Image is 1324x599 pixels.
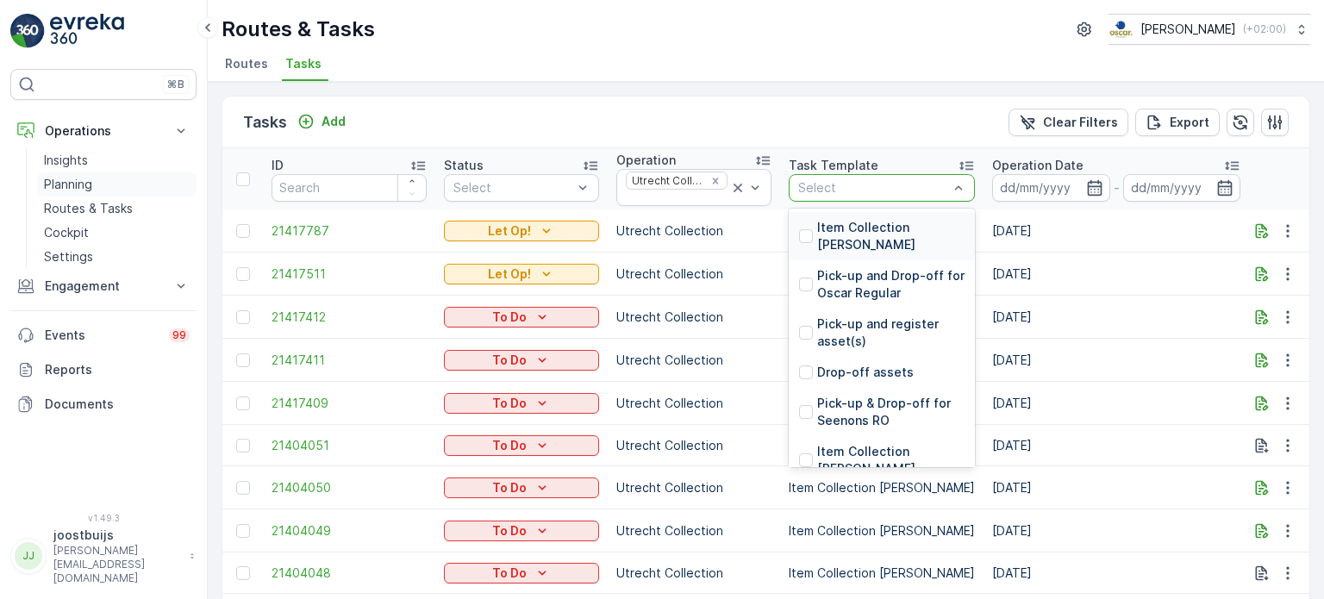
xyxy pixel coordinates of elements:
p: Planning [44,176,92,193]
p: Tasks [243,110,287,134]
a: 21404049 [272,522,427,540]
p: To Do [492,437,527,454]
td: Item Collection [PERSON_NAME] [780,425,984,466]
button: To Do [444,477,599,498]
td: [DATE] [984,509,1249,552]
a: Settings [37,245,197,269]
td: [DATE] [984,425,1249,466]
button: [PERSON_NAME](+02:00) [1109,14,1310,45]
p: Pick-up and Drop-off for Oscar Regular [817,267,965,302]
td: Item Collection [PERSON_NAME] [780,382,984,425]
td: Utrecht Collection [608,509,780,552]
p: To Do [492,522,527,540]
button: To Do [444,563,599,583]
img: basis-logo_rgb2x.png [1109,20,1134,39]
div: Toggle Row Selected [236,396,250,410]
td: [DATE] [984,209,1249,253]
div: Toggle Row Selected [236,267,250,281]
p: Add [322,113,346,130]
p: To Do [492,565,527,582]
p: Operation [616,152,676,169]
td: Item Collection [PERSON_NAME] [780,339,984,382]
td: Item Collection [PERSON_NAME] [780,296,984,339]
p: Drop-off assets [817,364,914,381]
td: [DATE] [984,339,1249,382]
div: JJ [15,542,42,570]
button: JJjoostbuijs[PERSON_NAME][EMAIL_ADDRESS][DOMAIN_NAME] [10,527,197,585]
span: 21417412 [272,309,427,326]
p: To Do [492,309,527,326]
button: To Do [444,393,599,414]
button: Operations [10,114,197,148]
div: Toggle Row Selected [236,566,250,580]
td: Item Collection [PERSON_NAME] [780,466,984,509]
p: Operation Date [992,157,1084,174]
img: logo [10,14,45,48]
button: Clear Filters [1009,109,1128,136]
p: Let Op! [488,265,531,283]
td: [DATE] [984,382,1249,425]
button: Let Op! [444,264,599,284]
p: Operations [45,122,162,140]
p: ⌘B [167,78,184,91]
p: Routes & Tasks [44,200,133,217]
button: Let Op! [444,221,599,241]
button: Add [290,111,353,132]
p: To Do [492,395,527,412]
div: Toggle Row Selected [236,481,250,495]
span: Tasks [285,55,322,72]
a: 21404051 [272,437,427,454]
td: [DATE] [984,253,1249,296]
a: 21417411 [272,352,427,369]
button: Engagement [10,269,197,303]
a: 21417787 [272,222,427,240]
p: Let Op! [488,222,531,240]
a: Reports [10,353,197,387]
div: Utrecht Collection [627,172,705,189]
p: Cockpit [44,224,89,241]
td: Utrecht Collection [608,382,780,425]
p: Documents [45,396,190,413]
p: Select [798,179,948,197]
div: Toggle Row Selected [236,524,250,538]
div: Toggle Row Selected [236,353,250,367]
td: Utrecht Collection [608,339,780,382]
td: [DATE] [984,552,1249,594]
p: To Do [492,352,527,369]
img: logo_light-DOdMpM7g.png [50,14,124,48]
p: Pick-up and register asset(s) [817,315,965,350]
button: To Do [444,435,599,456]
td: [DATE] [984,466,1249,509]
button: Export [1135,109,1220,136]
span: Routes [225,55,268,72]
p: joostbuijs [53,527,181,544]
input: dd/mm/yyyy [992,174,1110,202]
a: 21404048 [272,565,427,582]
a: Cockpit [37,221,197,245]
p: Status [444,157,484,174]
div: Remove Utrecht Collection [706,174,725,188]
td: Utrecht Collection [608,466,780,509]
a: Events99 [10,318,197,353]
p: To Do [492,479,527,496]
p: ( +02:00 ) [1243,22,1286,36]
td: Utrecht Collection [608,425,780,466]
p: Item Collection [PERSON_NAME] [817,443,965,477]
p: Export [1170,114,1209,131]
div: Toggle Row Selected [236,310,250,324]
td: Utrecht Collection [608,552,780,594]
td: Utrecht Collection [608,296,780,339]
p: Task Template [789,157,878,174]
button: To Do [444,521,599,541]
td: Utrecht Collection [608,253,780,296]
p: 99 [172,328,186,342]
p: - [1114,178,1120,198]
a: 21417409 [272,395,427,412]
p: ID [272,157,284,174]
input: dd/mm/yyyy [1123,174,1241,202]
p: Events [45,327,159,344]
